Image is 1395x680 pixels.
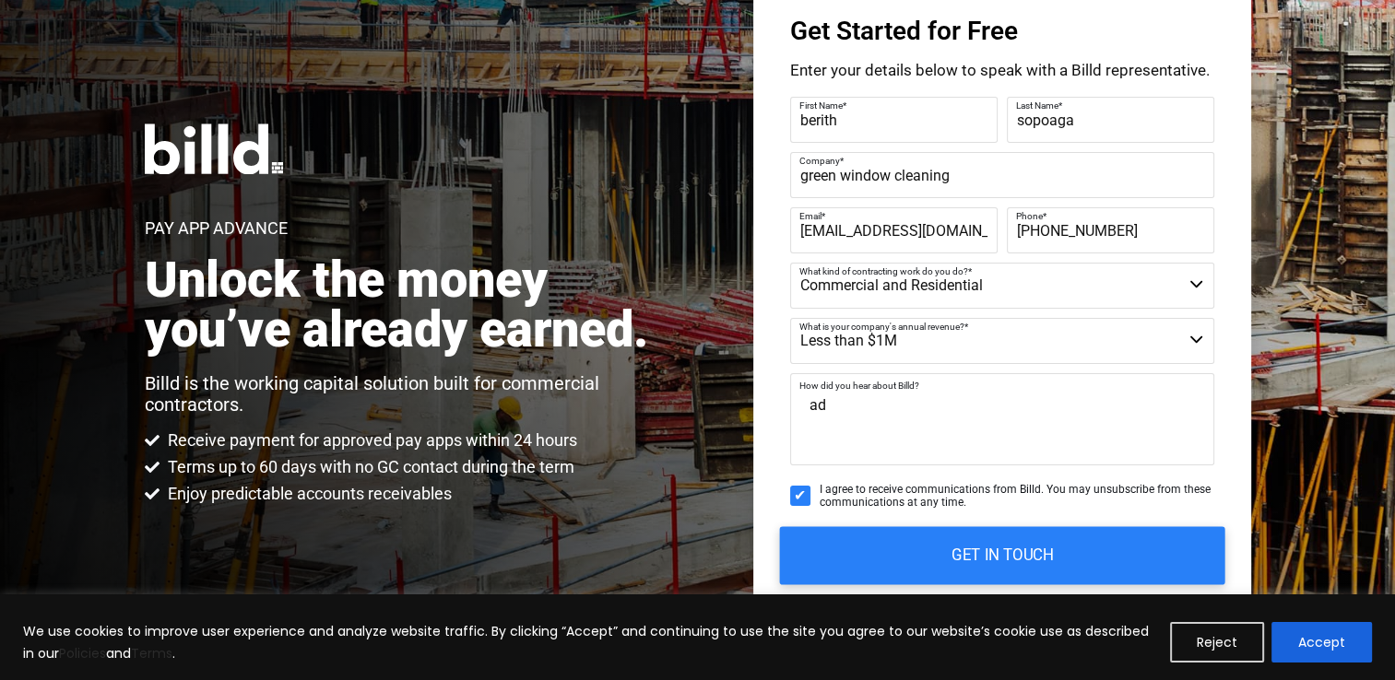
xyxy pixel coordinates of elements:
p: Enter your details below to speak with a Billd representative. [790,63,1214,78]
span: Terms up to 60 days with no GC contact during the term [163,456,574,478]
span: First Name [799,100,843,111]
span: Company [799,156,840,166]
span: How did you hear about Billd? [799,381,919,391]
button: Reject [1170,622,1264,662]
p: Billd is the working capital solution built for commercial contractors. [145,373,668,416]
p: We use cookies to improve user experience and analyze website traffic. By clicking “Accept” and c... [23,620,1156,664]
span: Receive payment for approved pay apps within 24 hours [163,429,577,451]
h1: Pay App Advance [145,220,288,237]
input: I agree to receive communications from Billd. You may unsubscribe from these communications at an... [790,486,810,506]
h3: Get Started for Free [790,18,1214,44]
a: Terms [131,644,172,662]
a: Policies [59,644,106,662]
input: GET IN TOUCH [779,526,1224,584]
button: Accept [1271,622,1372,662]
textarea: ad [790,373,1214,465]
span: Enjoy predictable accounts receivables [163,483,452,505]
span: Email [799,211,822,221]
span: Last Name [1016,100,1058,111]
span: Phone [1016,211,1043,221]
span: I agree to receive communications from Billd. You may unsubscribe from these communications at an... [820,483,1214,510]
h2: Unlock the money you’ve already earned. [145,255,668,355]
